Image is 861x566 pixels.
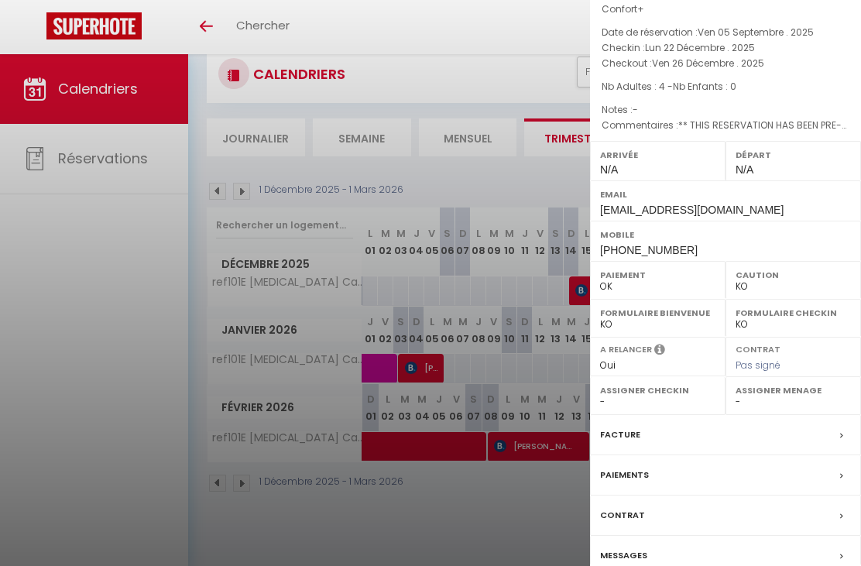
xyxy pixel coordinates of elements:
[600,305,715,321] label: Formulaire Bienvenue
[602,25,849,40] p: Date de réservation :
[12,6,59,53] button: Ouvrir le widget de chat LiveChat
[600,244,698,256] span: [PHONE_NUMBER]
[600,267,715,283] label: Paiement
[600,427,640,443] label: Facture
[600,382,715,398] label: Assigner Checkin
[633,103,638,116] span: -
[600,547,647,564] label: Messages
[600,343,652,356] label: A relancer
[736,147,851,163] label: Départ
[602,80,736,93] span: Nb Adultes : 4 -
[602,118,849,133] p: Commentaires :
[602,40,849,56] p: Checkin :
[736,358,780,372] span: Pas signé
[602,56,849,71] p: Checkout :
[736,382,851,398] label: Assigner Menage
[736,267,851,283] label: Caution
[645,41,755,54] span: Lun 22 Décembre . 2025
[652,57,764,70] span: Ven 26 Décembre . 2025
[600,227,851,242] label: Mobile
[736,163,753,176] span: N/A
[673,80,736,93] span: Nb Enfants : 0
[698,26,814,39] span: Ven 05 Septembre . 2025
[600,187,851,202] label: Email
[600,467,649,483] label: Paiements
[600,147,715,163] label: Arrivée
[600,163,618,176] span: N/A
[654,343,665,360] i: Sélectionner OUI si vous souhaiter envoyer les séquences de messages post-checkout
[736,343,780,353] label: Contrat
[600,507,645,523] label: Contrat
[736,305,851,321] label: Formulaire Checkin
[600,204,784,216] span: [EMAIL_ADDRESS][DOMAIN_NAME]
[602,102,849,118] p: Notes :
